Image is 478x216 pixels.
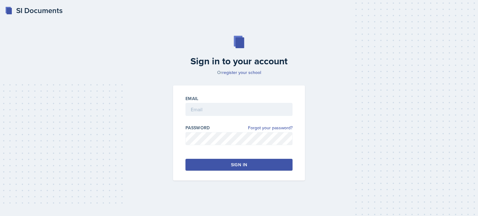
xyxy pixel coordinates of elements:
[248,125,293,131] a: Forgot your password?
[185,103,293,116] input: Email
[185,125,210,131] label: Password
[231,162,247,168] div: Sign in
[169,56,309,67] h2: Sign in to your account
[169,69,309,76] p: Or
[185,159,293,171] button: Sign in
[222,69,261,76] a: register your school
[185,95,199,102] label: Email
[5,5,63,16] a: SI Documents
